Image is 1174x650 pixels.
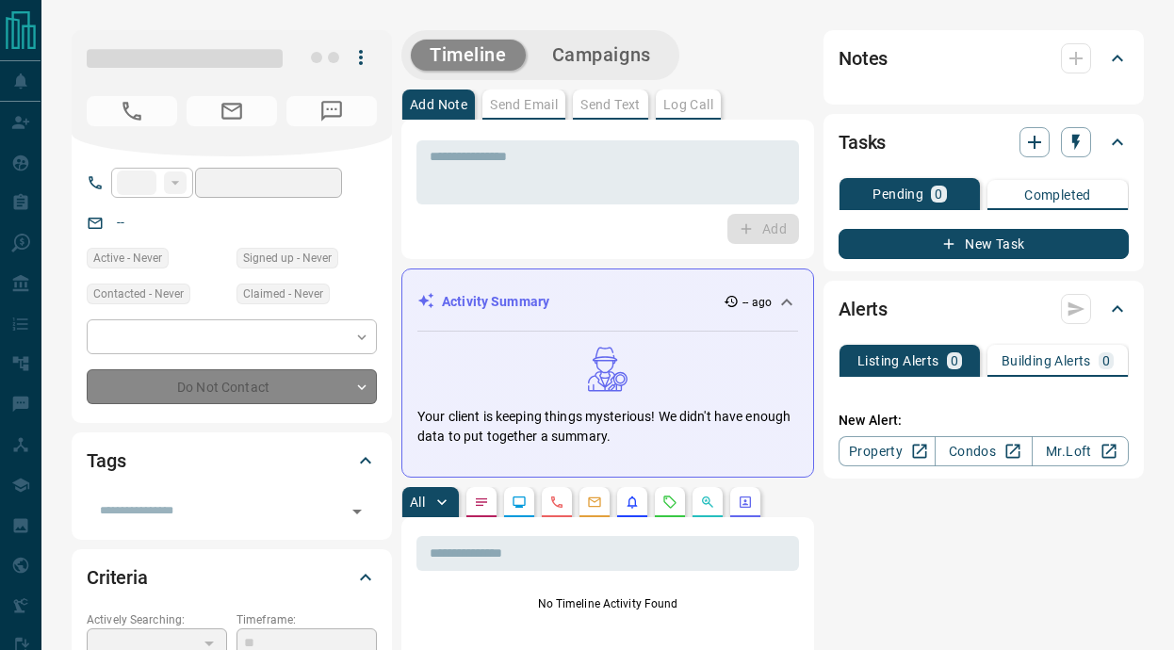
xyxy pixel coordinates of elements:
[839,43,888,73] h2: Notes
[87,611,227,628] p: Actively Searching:
[442,292,549,312] p: Activity Summary
[839,36,1129,81] div: Notes
[1024,188,1091,202] p: Completed
[533,40,670,71] button: Campaigns
[625,495,640,510] svg: Listing Alerts
[416,595,799,612] p: No Timeline Activity Found
[839,436,936,466] a: Property
[87,446,125,476] h2: Tags
[344,498,370,525] button: Open
[286,96,377,126] span: No Number
[410,496,425,509] p: All
[951,354,958,367] p: 0
[839,286,1129,332] div: Alerts
[742,294,772,311] p: -- ago
[417,407,798,447] p: Your client is keeping things mysterious! We didn't have enough data to put together a summary.
[872,187,923,201] p: Pending
[410,98,467,111] p: Add Note
[857,354,939,367] p: Listing Alerts
[93,249,162,268] span: Active - Never
[935,187,942,201] p: 0
[236,611,377,628] p: Timeframe:
[662,495,677,510] svg: Requests
[839,411,1129,431] p: New Alert:
[839,229,1129,259] button: New Task
[700,495,715,510] svg: Opportunities
[243,249,332,268] span: Signed up - Never
[839,120,1129,165] div: Tasks
[474,495,489,510] svg: Notes
[243,284,323,303] span: Claimed - Never
[839,127,886,157] h2: Tasks
[417,284,798,319] div: Activity Summary-- ago
[87,369,377,404] div: Do Not Contact
[187,96,277,126] span: No Email
[738,495,753,510] svg: Agent Actions
[1002,354,1091,367] p: Building Alerts
[1032,436,1129,466] a: Mr.Loft
[587,495,602,510] svg: Emails
[512,495,527,510] svg: Lead Browsing Activity
[549,495,564,510] svg: Calls
[87,555,377,600] div: Criteria
[117,215,124,230] a: --
[935,436,1032,466] a: Condos
[839,294,888,324] h2: Alerts
[87,562,148,593] h2: Criteria
[87,96,177,126] span: No Number
[1102,354,1110,367] p: 0
[87,438,377,483] div: Tags
[411,40,526,71] button: Timeline
[93,284,184,303] span: Contacted - Never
